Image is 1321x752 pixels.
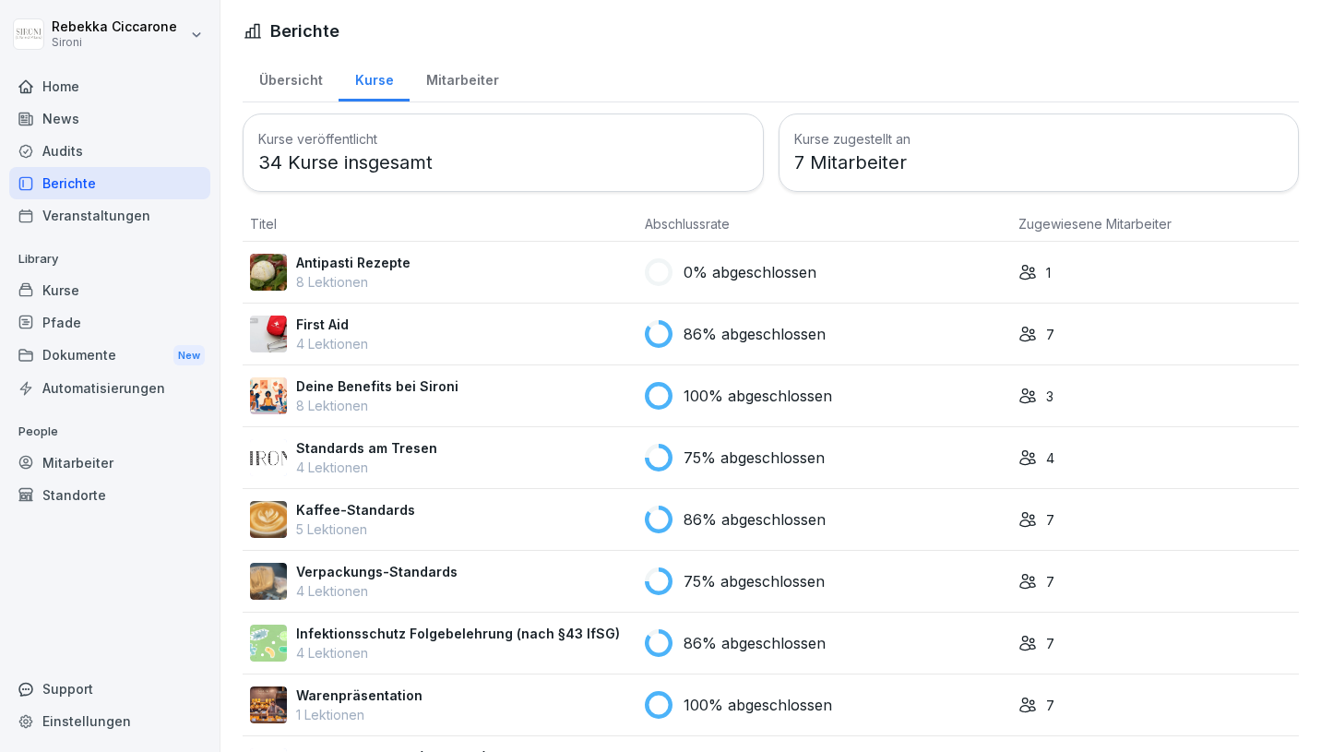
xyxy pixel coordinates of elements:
[296,458,437,477] p: 4 Lektionen
[9,705,210,737] a: Einstellungen
[684,447,825,469] p: 75% abgeschlossen
[9,306,210,339] a: Pfade
[52,19,177,35] p: Rebekka Ciccarone
[684,261,816,283] p: 0% abgeschlossen
[270,18,339,43] h1: Berichte
[296,272,411,292] p: 8 Lektionen
[9,135,210,167] a: Audits
[1046,572,1054,591] p: 7
[296,396,458,415] p: 8 Lektionen
[9,479,210,511] a: Standorte
[1046,448,1054,468] p: 4
[9,339,210,373] div: Dokumente
[250,216,277,232] span: Titel
[250,501,287,538] img: km4heinxktm3m47uv6i6dr0s.png
[410,54,515,101] a: Mitarbeiter
[296,581,458,601] p: 4 Lektionen
[296,315,368,334] p: First Aid
[250,563,287,600] img: fasetpntm7x32yk9zlbwihav.png
[296,438,437,458] p: Standards am Tresen
[9,339,210,373] a: DokumenteNew
[243,54,339,101] a: Übersicht
[296,253,411,272] p: Antipasti Rezepte
[9,167,210,199] a: Berichte
[296,519,415,539] p: 5 Lektionen
[1046,634,1054,653] p: 7
[1018,216,1172,232] span: Zugewiesene Mitarbeiter
[250,377,287,414] img: qv31ye6da0ab8wtu5n9xmwyd.png
[684,570,825,592] p: 75% abgeschlossen
[296,376,458,396] p: Deine Benefits bei Sironi
[1046,263,1051,282] p: 1
[9,102,210,135] a: News
[250,686,287,723] img: s9szdvbzmher50hzynduxgud.png
[258,129,748,149] h3: Kurse veröffentlicht
[250,439,287,476] img: lqv555mlp0nk8rvfp4y70ul5.png
[296,500,415,519] p: Kaffee-Standards
[684,632,826,654] p: 86% abgeschlossen
[296,562,458,581] p: Verpackungs-Standards
[684,323,826,345] p: 86% abgeschlossen
[1046,387,1053,406] p: 3
[9,245,210,274] p: Library
[684,508,826,531] p: 86% abgeschlossen
[684,385,832,407] p: 100% abgeschlossen
[250,254,287,291] img: pak3lu93rb7wwt42kbfr1gbm.png
[9,199,210,232] a: Veranstaltungen
[9,417,210,447] p: People
[296,705,422,724] p: 1 Lektionen
[258,149,748,176] p: 34 Kurse insgesamt
[9,447,210,479] a: Mitarbeiter
[684,694,832,716] p: 100% abgeschlossen
[296,624,620,643] p: Infektionsschutz Folgebelehrung (nach §43 IfSG)
[1046,325,1054,344] p: 7
[250,316,287,352] img: ovcsqbf2ewum2utvc3o527vw.png
[250,625,287,662] img: tgff07aey9ahi6f4hltuk21p.png
[339,54,410,101] a: Kurse
[794,149,1284,176] p: 7 Mitarbeiter
[296,643,620,662] p: 4 Lektionen
[637,207,1011,242] th: Abschlussrate
[9,274,210,306] a: Kurse
[52,36,177,49] p: Sironi
[173,345,205,366] div: New
[794,129,1284,149] h3: Kurse zugestellt an
[1046,510,1054,530] p: 7
[9,673,210,705] div: Support
[9,372,210,404] a: Automatisierungen
[1046,696,1054,715] p: 7
[296,334,368,353] p: 4 Lektionen
[296,686,422,705] p: Warenpräsentation
[9,70,210,102] a: Home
